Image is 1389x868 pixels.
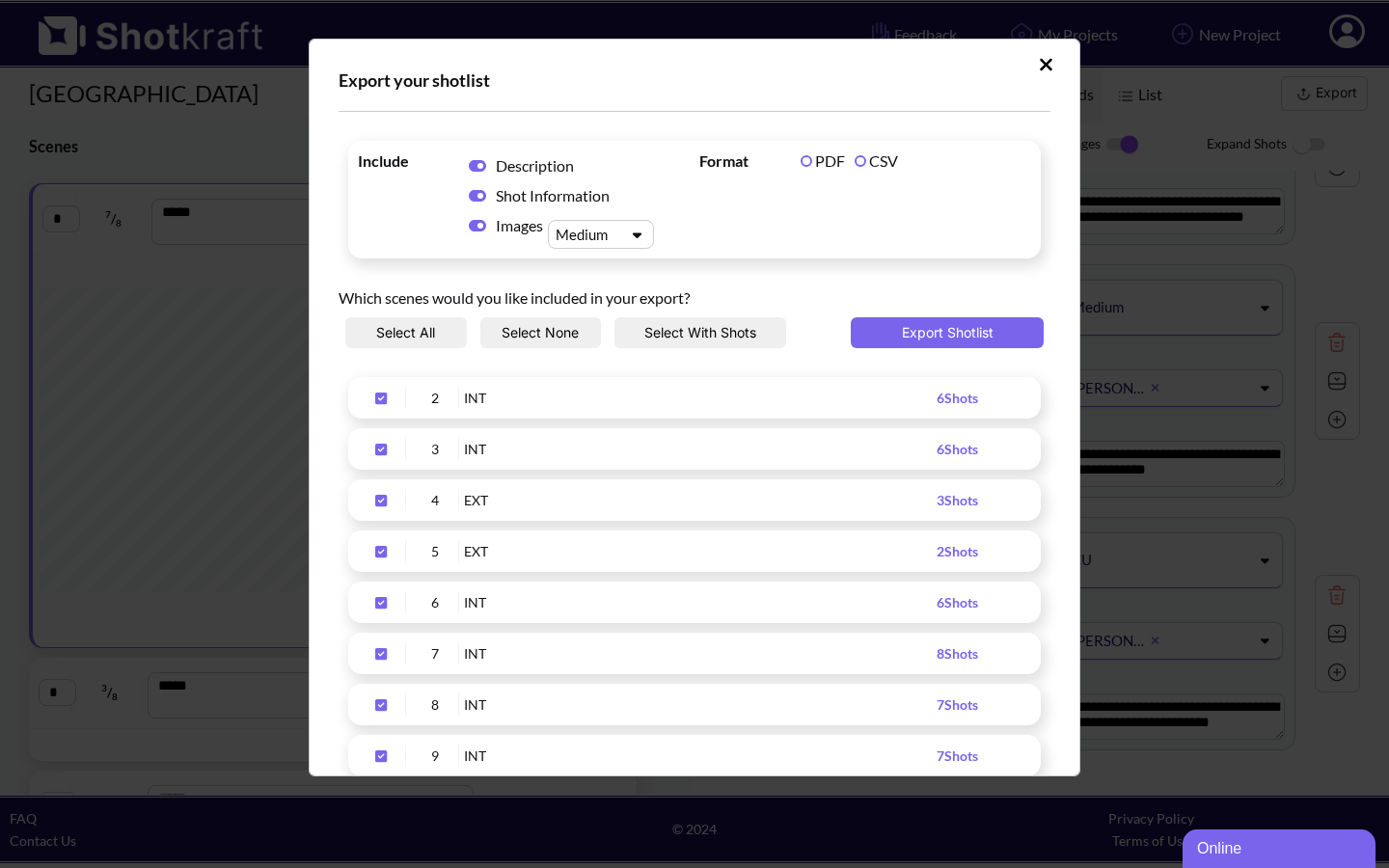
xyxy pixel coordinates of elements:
[614,317,786,348] button: Select With Shots
[699,150,796,171] span: Format
[496,156,574,175] span: Description
[345,317,467,348] button: Select All
[339,268,1050,317] div: Which scenes would you like included in your export?
[339,68,1050,92] div: Export your shotlist
[464,438,937,460] div: INT
[309,39,1080,776] div: Upload Script
[937,390,978,406] span: 6 Shots
[496,186,610,204] span: Shot Information
[358,150,454,171] span: Include
[937,645,978,662] span: 8 Shots
[464,591,937,613] div: INT
[937,747,978,764] span: 7 Shots
[411,693,459,716] div: 8
[464,642,937,665] div: INT
[1183,826,1379,868] iframe: chat widget
[411,387,459,409] div: 2
[937,492,978,508] span: 3 Shots
[411,489,459,511] div: 4
[855,151,898,170] label: CSV
[937,696,978,713] span: 7 Shots
[464,387,937,409] div: INT
[464,489,937,511] div: EXT
[411,540,459,562] div: 5
[411,642,459,665] div: 7
[937,441,978,457] span: 6 Shots
[496,215,548,235] span: Images
[937,594,978,610] span: 6 Shots
[464,745,937,767] div: INT
[464,693,937,716] div: INT
[411,438,459,460] div: 3
[464,540,937,562] div: EXT
[411,745,459,767] div: 9
[411,591,459,613] div: 6
[480,317,602,348] button: Select None
[851,317,1044,348] button: Export Shotlist
[801,151,845,170] label: PDF
[937,543,978,559] span: 2 Shots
